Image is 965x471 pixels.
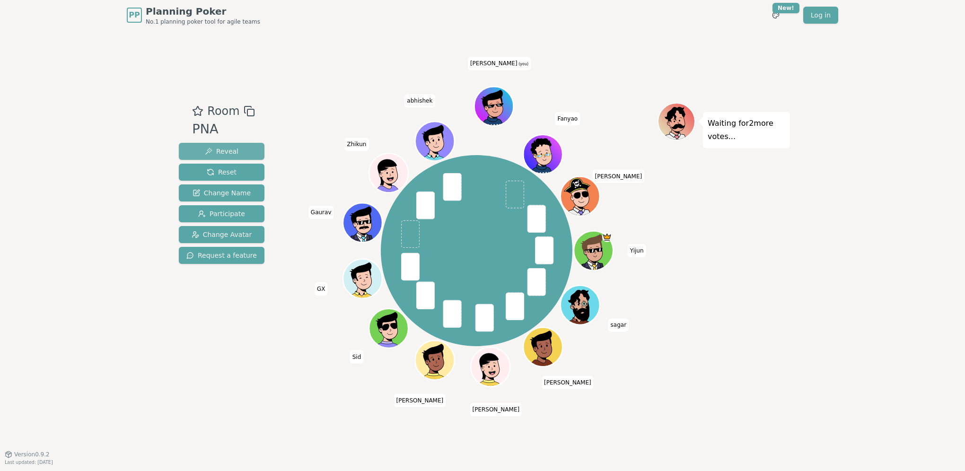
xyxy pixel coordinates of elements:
[207,103,239,120] span: Room
[767,7,784,24] button: New!
[179,143,264,160] button: Reveal
[192,103,203,120] button: Add as favourite
[404,94,435,107] span: Click to change your name
[468,57,531,70] span: Click to change your name
[179,247,264,264] button: Request a feature
[470,403,522,416] span: Click to change your name
[602,232,612,242] span: Yijun is the host
[5,460,53,465] span: Last updated: [DATE]
[542,376,594,389] span: Click to change your name
[803,7,838,24] a: Log in
[708,117,785,143] p: Waiting for 2 more votes...
[179,205,264,222] button: Participate
[179,164,264,181] button: Reset
[205,147,238,156] span: Reveal
[193,188,251,198] span: Change Name
[476,88,513,125] button: Click to change your avatar
[192,120,254,139] div: PNA
[5,451,50,458] button: Version0.9.2
[593,170,645,183] span: Click to change your name
[129,9,140,21] span: PP
[146,5,260,18] span: Planning Poker
[146,18,260,26] span: No.1 planning poker tool for agile teams
[628,244,646,257] span: Click to change your name
[14,451,50,458] span: Version 0.9.2
[518,62,529,66] span: (you)
[179,226,264,243] button: Change Avatar
[308,206,334,219] span: Click to change your name
[198,209,245,218] span: Participate
[350,350,364,364] span: Click to change your name
[192,230,252,239] span: Change Avatar
[315,282,328,296] span: Click to change your name
[772,3,799,13] div: New!
[207,167,237,177] span: Reset
[555,112,580,125] span: Click to change your name
[179,184,264,201] button: Change Name
[394,394,446,407] span: Click to change your name
[608,318,629,331] span: Click to change your name
[127,5,260,26] a: PPPlanning PokerNo.1 planning poker tool for agile teams
[186,251,257,260] span: Request a feature
[345,138,369,151] span: Click to change your name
